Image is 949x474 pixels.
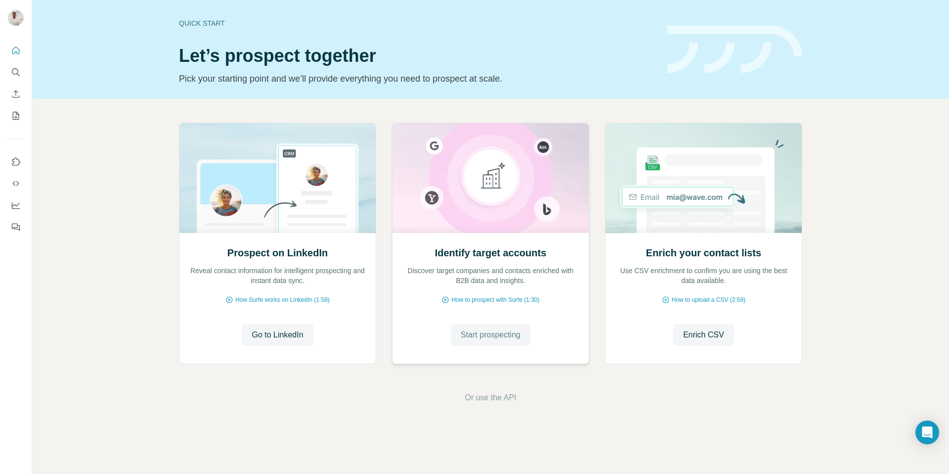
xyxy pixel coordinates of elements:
[8,10,24,26] img: Avatar
[402,266,579,285] p: Discover target companies and contacts enriched with B2B data and insights.
[451,324,530,346] button: Start prospecting
[8,153,24,171] button: Use Surfe on LinkedIn
[179,46,655,66] h1: Let’s prospect together
[242,324,313,346] button: Go to LinkedIn
[189,266,366,285] p: Reveal contact information for intelligent prospecting and instant data sync.
[8,63,24,81] button: Search
[235,295,330,304] span: How Surfe works on LinkedIn (1:58)
[435,246,547,260] h2: Identify target accounts
[605,123,802,233] img: Enrich your contact lists
[673,324,734,346] button: Enrich CSV
[615,266,792,285] p: Use CSV enrichment to confirm you are using the best data available.
[8,175,24,192] button: Use Surfe API
[179,18,655,28] div: Quick start
[8,107,24,125] button: My lists
[179,72,655,86] p: Pick your starting point and we’ll provide everything you need to prospect at scale.
[672,295,745,304] span: How to upload a CSV (2:59)
[8,42,24,59] button: Quick start
[8,85,24,103] button: Enrich CSV
[465,392,516,404] button: Or use the API
[179,123,376,233] img: Prospect on LinkedIn
[667,26,802,74] img: banner
[461,329,520,341] span: Start prospecting
[8,196,24,214] button: Dashboard
[915,421,939,444] div: Open Intercom Messenger
[683,329,724,341] span: Enrich CSV
[252,329,303,341] span: Go to LinkedIn
[451,295,539,304] span: How to prospect with Surfe (1:30)
[392,123,589,233] img: Identify target accounts
[227,246,328,260] h2: Prospect on LinkedIn
[646,246,761,260] h2: Enrich your contact lists
[8,218,24,236] button: Feedback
